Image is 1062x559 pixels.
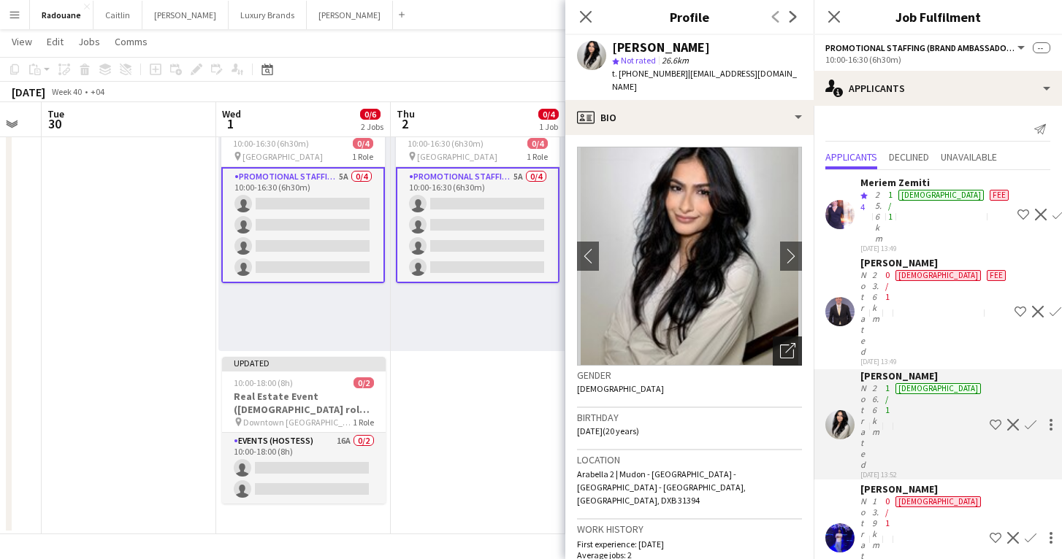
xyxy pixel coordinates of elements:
span: [DATE] (20 years) [577,425,639,436]
div: [DATE] [12,85,45,99]
app-job-card: Updated10:00-18:00 (8h)0/2Real Estate Event ([DEMOGRAPHIC_DATA] role) [GEOGRAPHIC_DATA] Downtown ... [222,357,386,504]
img: Crew avatar or photo [577,147,802,366]
span: Declined [889,152,929,162]
div: Crew has different fees then in role [987,189,1012,244]
span: Week 40 [48,86,85,97]
app-job-card: 10:00-16:30 (6h30m)0/4 [GEOGRAPHIC_DATA]1 RolePromotional Staffing (Brand Ambassadors)5A0/410:00-... [396,132,559,283]
span: | [EMAIL_ADDRESS][DOMAIN_NAME] [612,68,797,92]
h3: Birthday [577,411,802,424]
span: 0/4 [527,138,548,149]
div: [DEMOGRAPHIC_DATA] [895,496,981,507]
span: [GEOGRAPHIC_DATA] [242,151,323,162]
button: Luxury Brands [229,1,307,29]
div: [DEMOGRAPHIC_DATA] [895,270,981,281]
div: [DEMOGRAPHIC_DATA] [898,190,984,201]
app-skills-label: 0/1 [885,496,890,528]
span: 30 [45,115,64,132]
div: 23.6km [869,269,882,357]
app-skills-label: 1/1 [885,382,890,415]
span: 4 [860,201,865,212]
h3: Real Estate Event ([DEMOGRAPHIC_DATA] role) [GEOGRAPHIC_DATA] [222,390,386,416]
span: 2 [394,115,415,132]
span: 1 Role [353,417,374,428]
span: [GEOGRAPHIC_DATA] [417,151,497,162]
span: 10:00-16:30 (6h30m) [233,138,309,149]
div: Applicants [814,71,1062,106]
div: Meriem Zemiti [860,176,1012,189]
span: Edit [47,35,64,48]
div: [PERSON_NAME] [860,256,1009,269]
h3: Profile [565,7,814,26]
span: Arabella 2 | Mudon - [GEOGRAPHIC_DATA] - [GEOGRAPHIC_DATA] - [GEOGRAPHIC_DATA], [GEOGRAPHIC_DATA]... [577,469,746,506]
span: 1 Role [527,151,548,162]
app-job-card: 10:00-16:30 (6h30m)0/4 [GEOGRAPHIC_DATA]1 RolePromotional Staffing (Brand Ambassadors)5A0/410:00-... [221,132,385,283]
app-card-role: Events (Hostess)16A0/210:00-18:00 (8h) [222,433,386,504]
span: 10:00-18:00 (8h) [234,377,293,388]
app-skills-label: 1/1 [888,189,893,222]
app-skills-label: 0/1 [885,269,890,302]
span: Tue [47,107,64,120]
span: Wed [222,107,241,120]
div: Not rated [860,269,869,357]
h3: Work history [577,523,802,536]
div: [PERSON_NAME] [860,482,984,496]
h3: Gender [577,369,802,382]
span: Unavailable [941,152,997,162]
app-card-role: Promotional Staffing (Brand Ambassadors)5A0/410:00-16:30 (6h30m) [396,167,559,283]
div: Not rated [860,382,869,470]
span: Comms [115,35,148,48]
a: Comms [109,32,153,51]
div: 26.6km [869,382,882,470]
button: Promotional Staffing (Brand Ambassadors) [825,42,1027,53]
span: 0/4 [538,109,559,120]
span: 0/6 [360,109,381,120]
button: [PERSON_NAME] [307,1,393,29]
div: 1 Job [539,121,558,132]
h3: Job Fulfilment [814,7,1062,26]
span: 26.6km [659,55,692,66]
div: 2 Jobs [361,121,383,132]
span: 0/2 [354,377,374,388]
a: View [6,32,38,51]
button: Radouane [30,1,93,29]
div: Bio [565,100,814,135]
span: Promotional Staffing (Brand Ambassadors) [825,42,1015,53]
span: Fee [987,270,1006,281]
span: View [12,35,32,48]
app-card-role: Promotional Staffing (Brand Ambassadors)5A0/410:00-16:30 (6h30m) [221,167,385,283]
span: 10:00-16:30 (6h30m) [408,138,484,149]
div: [PERSON_NAME] [612,41,710,54]
div: [PERSON_NAME] [860,369,984,382]
span: 0/4 [353,138,373,149]
div: 10:00-16:30 (6h30m) [825,54,1050,65]
p: First experience: [DATE] [577,539,802,550]
div: [DEMOGRAPHIC_DATA] [895,383,981,394]
h3: Location [577,453,802,466]
div: [DATE] 13:52 [860,470,984,479]
a: Edit [41,32,69,51]
span: Downtown [GEOGRAPHIC_DATA] [243,417,353,428]
div: 25.6km [872,189,885,244]
a: Jobs [72,32,106,51]
span: Not rated [621,55,656,66]
div: Crew has different fees then in role [984,269,1009,357]
span: [DEMOGRAPHIC_DATA] [577,383,664,394]
button: Caitlin [93,1,142,29]
span: 1 Role [352,151,373,162]
div: Updated [222,357,386,369]
span: 1 [220,115,241,132]
div: +04 [91,86,104,97]
span: Applicants [825,152,877,162]
span: Fee [990,190,1009,201]
span: -- [1033,42,1050,53]
div: [DATE] 13:49 [860,357,1009,366]
span: Jobs [78,35,100,48]
button: [PERSON_NAME] [142,1,229,29]
div: Open photos pop-in [773,336,802,366]
div: [DATE] 13:49 [860,244,1012,253]
span: Thu [397,107,415,120]
span: t. [PHONE_NUMBER] [612,68,688,79]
